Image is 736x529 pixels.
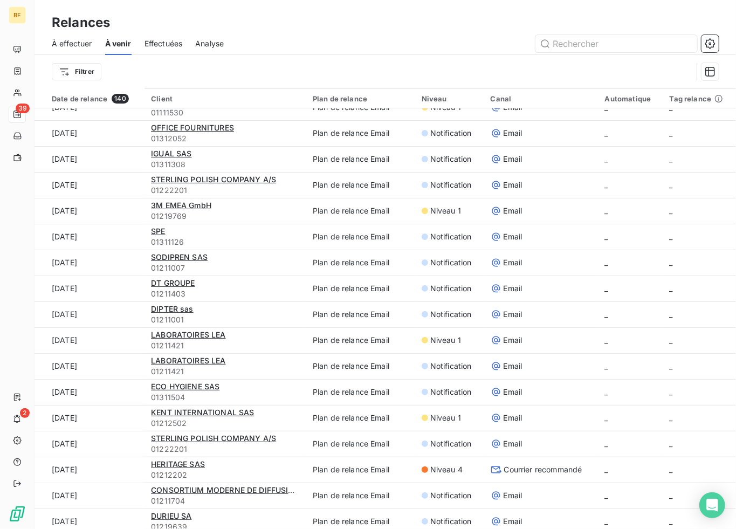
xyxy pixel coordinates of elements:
span: Niveau 1 [430,205,461,216]
span: Effectuées [145,38,183,49]
span: OFFICE FOURNITURES [151,123,234,132]
span: _ [605,232,608,241]
span: Niveau 1 [430,335,461,346]
td: Plan de relance Email [306,120,415,146]
span: _ [605,491,608,500]
span: Email [504,180,522,190]
span: _ [605,387,608,396]
span: _ [605,206,608,215]
span: IGUAL SAS [151,149,191,158]
span: 01211421 [151,366,300,377]
span: Notification [430,231,472,242]
div: Niveau [422,94,478,103]
div: Open Intercom Messenger [699,492,725,518]
span: 01222201 [151,444,300,455]
span: _ [605,335,608,345]
td: Plan de relance Email [306,405,415,431]
span: Courrier recommandé [504,464,582,475]
span: Tag relance [670,94,724,103]
div: Date de relance [52,94,138,104]
span: Email [504,490,522,501]
td: [DATE] [35,276,145,301]
span: _ [670,310,673,319]
span: KENT INTERNATIONAL SAS [151,408,254,417]
span: 3M EMEA GmbH [151,201,211,210]
span: 2 [20,408,30,418]
span: _ [670,128,673,138]
span: DURIEU SA [151,511,191,520]
span: Notification [430,180,472,190]
td: Plan de relance Email [306,483,415,509]
span: _ [670,465,673,474]
span: Notification [430,283,472,294]
span: Email [504,309,522,320]
span: Notification [430,154,472,164]
button: Filtrer [52,63,101,80]
span: Analyse [195,38,224,49]
span: LABORATOIRES LEA [151,356,225,365]
span: _ [670,180,673,189]
span: _ [605,517,608,526]
td: [DATE] [35,327,145,353]
div: BF [9,6,26,24]
td: Plan de relance Email [306,224,415,250]
span: _ [605,310,608,319]
span: _ [670,439,673,448]
span: Notification [430,361,472,372]
span: Email [504,361,522,372]
img: Logo LeanPay [9,505,26,523]
h3: Relances [52,13,110,32]
td: Plan de relance Email [306,301,415,327]
span: Client [151,94,173,103]
span: Email [504,283,522,294]
td: [DATE] [35,457,145,483]
span: 01211421 [151,340,300,351]
span: Notification [430,128,472,139]
span: SODIPREN SAS [151,252,208,262]
td: Plan de relance Email [306,172,415,198]
div: Canal [491,94,592,103]
span: _ [605,465,608,474]
span: Email [504,438,522,449]
td: [DATE] [35,379,145,405]
span: _ [670,335,673,345]
span: Niveau 4 [430,464,463,475]
span: 01212202 [151,470,300,480]
span: _ [670,154,673,163]
span: Notification [430,516,472,527]
span: _ [670,413,673,422]
span: 01211403 [151,288,300,299]
span: Email [504,413,522,423]
span: CONSORTIUM MODERNE DE DIFFUSION CMD [151,485,320,494]
span: Email [504,516,522,527]
span: 01111530 [151,107,300,118]
span: Email [504,154,522,164]
span: 01311308 [151,159,300,170]
span: Email [504,387,522,397]
span: Notification [430,257,472,268]
span: 01211704 [151,496,300,506]
span: DT GROUPE [151,278,195,287]
span: 01211001 [151,314,300,325]
td: Plan de relance Email [306,353,415,379]
span: 39 [16,104,30,113]
span: 01222201 [151,185,300,196]
span: Notification [430,490,472,501]
td: Plan de relance Email [306,457,415,483]
span: _ [670,284,673,293]
td: Plan de relance Email [306,379,415,405]
span: Notification [430,438,472,449]
td: Plan de relance Email [306,276,415,301]
span: 01212502 [151,418,300,429]
span: DIPTER sas [151,304,194,313]
span: _ [605,154,608,163]
td: [DATE] [35,301,145,327]
td: [DATE] [35,224,145,250]
td: Plan de relance Email [306,146,415,172]
td: [DATE] [35,146,145,172]
span: Email [504,205,522,216]
span: _ [605,180,608,189]
span: _ [670,517,673,526]
span: _ [605,258,608,267]
span: 01311504 [151,392,300,403]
